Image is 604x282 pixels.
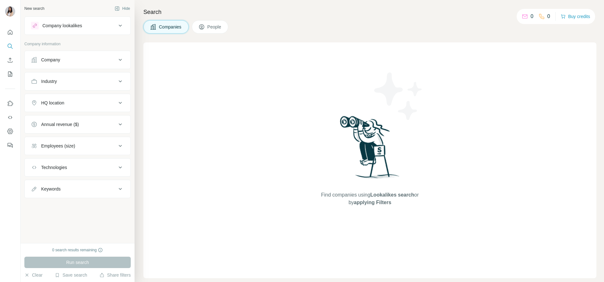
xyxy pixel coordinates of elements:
[41,57,60,63] div: Company
[55,272,87,278] button: Save search
[52,247,103,253] div: 0 search results remaining
[5,27,15,38] button: Quick start
[24,6,44,11] div: New search
[110,4,135,13] button: Hide
[25,181,130,197] button: Keywords
[41,186,60,192] div: Keywords
[143,8,596,16] h4: Search
[354,200,391,205] span: applying Filters
[25,160,130,175] button: Technologies
[25,52,130,67] button: Company
[5,6,15,16] img: Avatar
[5,98,15,109] button: Use Surfe on LinkedIn
[370,192,414,197] span: Lookalikes search
[25,138,130,154] button: Employees (size)
[25,18,130,33] button: Company lookalikes
[561,12,590,21] button: Buy credits
[207,24,222,30] span: People
[99,272,131,278] button: Share filters
[5,112,15,123] button: Use Surfe API
[41,121,79,128] div: Annual revenue ($)
[25,117,130,132] button: Annual revenue ($)
[41,100,64,106] div: HQ location
[337,114,403,185] img: Surfe Illustration - Woman searching with binoculars
[370,68,427,125] img: Surfe Illustration - Stars
[41,78,57,85] div: Industry
[531,13,533,20] p: 0
[5,126,15,137] button: Dashboard
[25,74,130,89] button: Industry
[319,191,420,206] span: Find companies using or by
[547,13,550,20] p: 0
[25,95,130,110] button: HQ location
[5,68,15,80] button: My lists
[5,41,15,52] button: Search
[42,22,82,29] div: Company lookalikes
[24,41,131,47] p: Company information
[5,54,15,66] button: Enrich CSV
[41,143,75,149] div: Employees (size)
[159,24,182,30] span: Companies
[5,140,15,151] button: Feedback
[41,164,67,171] div: Technologies
[24,272,42,278] button: Clear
